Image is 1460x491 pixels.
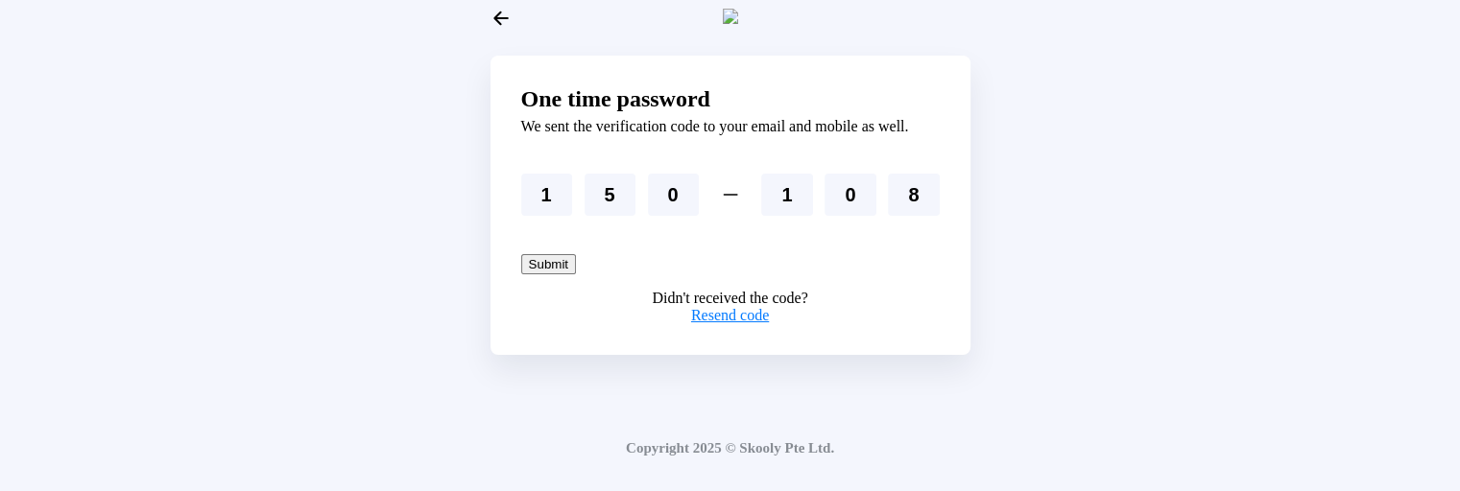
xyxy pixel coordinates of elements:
[521,290,940,307] div: Didn't received the code?
[491,8,512,29] button: arrow back outline
[521,254,576,274] button: Submit
[691,307,769,323] a: Resend code
[8,409,1452,472] div: Copyright 2025 © Skooly Pte Ltd.
[723,9,738,24] img: skooly-logo.png
[521,86,940,112] div: One time password
[719,183,742,206] ion-icon: remove outline
[521,118,909,135] div: We sent the verification code to your email and mobile as well.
